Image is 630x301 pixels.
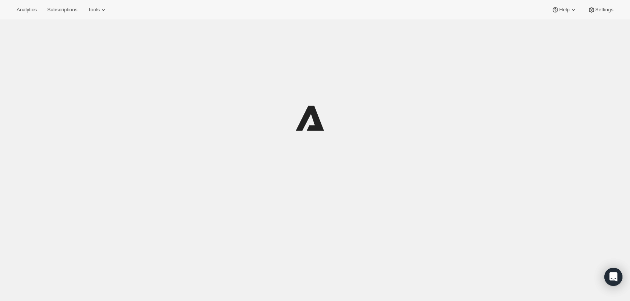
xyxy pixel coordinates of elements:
span: Analytics [17,7,37,13]
span: Help [559,7,569,13]
button: Tools [83,5,112,15]
button: Analytics [12,5,41,15]
button: Help [547,5,581,15]
span: Subscriptions [47,7,77,13]
button: Subscriptions [43,5,82,15]
button: Settings [583,5,618,15]
span: Tools [88,7,100,13]
div: Open Intercom Messenger [604,268,622,286]
span: Settings [595,7,613,13]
